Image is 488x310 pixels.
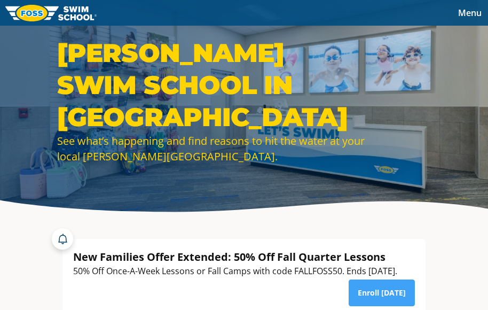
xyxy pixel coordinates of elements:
[73,250,397,264] div: New Families Offer Extended: 50% Off Fall Quarter Lessons
[57,37,367,133] h1: [PERSON_NAME] Swim School in [GEOGRAPHIC_DATA]
[73,264,397,278] div: 50% Off Once-A-Week Lessons or Fall Camps with code FALLFOSS50. Ends [DATE].
[57,133,367,164] div: See what’s happening and find reasons to hit the water at your local [PERSON_NAME][GEOGRAPHIC_DATA].
[452,5,488,21] button: Toggle navigation
[5,5,97,21] img: FOSS Swim School Logo
[349,280,415,306] a: Enroll [DATE]
[458,7,482,19] span: Menu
